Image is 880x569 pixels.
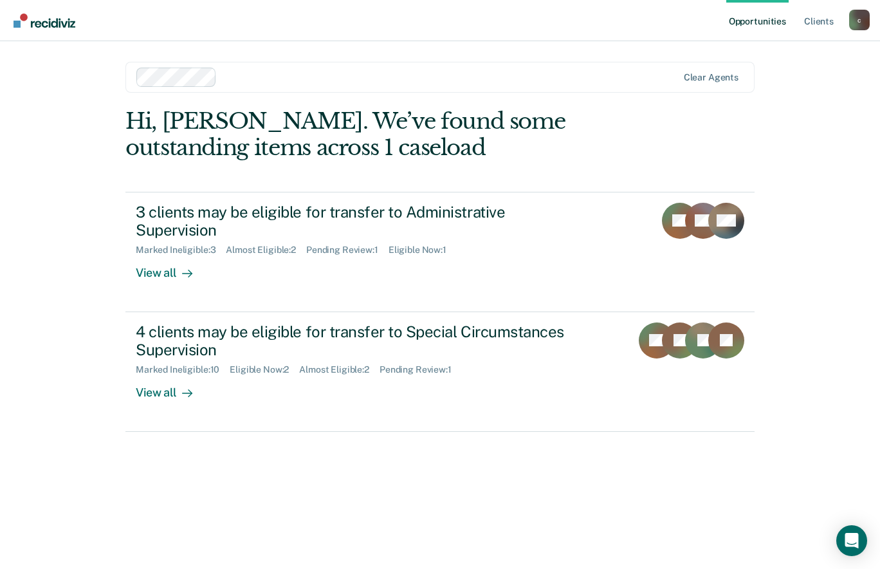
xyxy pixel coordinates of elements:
div: Pending Review : 1 [306,245,389,256]
div: Marked Ineligible : 10 [136,364,230,375]
div: Pending Review : 1 [380,364,462,375]
div: Marked Ineligible : 3 [136,245,226,256]
div: Eligible Now : 1 [389,245,457,256]
div: 4 clients may be eligible for transfer to Special Circumstances Supervision [136,322,587,360]
div: 3 clients may be eligible for transfer to Administrative Supervision [136,203,587,240]
a: 3 clients may be eligible for transfer to Administrative SupervisionMarked Ineligible:3Almost Eli... [125,192,755,312]
div: Eligible Now : 2 [230,364,299,375]
div: Hi, [PERSON_NAME]. We’ve found some outstanding items across 1 caseload [125,108,628,161]
div: Almost Eligible : 2 [226,245,306,256]
a: 4 clients may be eligible for transfer to Special Circumstances SupervisionMarked Ineligible:10El... [125,312,755,432]
div: View all [136,256,208,281]
div: View all [136,375,208,400]
div: Clear agents [684,72,738,83]
div: Almost Eligible : 2 [299,364,380,375]
div: Open Intercom Messenger [836,525,867,556]
div: c [849,10,870,30]
img: Recidiviz [14,14,75,28]
button: Profile dropdown button [849,10,870,30]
